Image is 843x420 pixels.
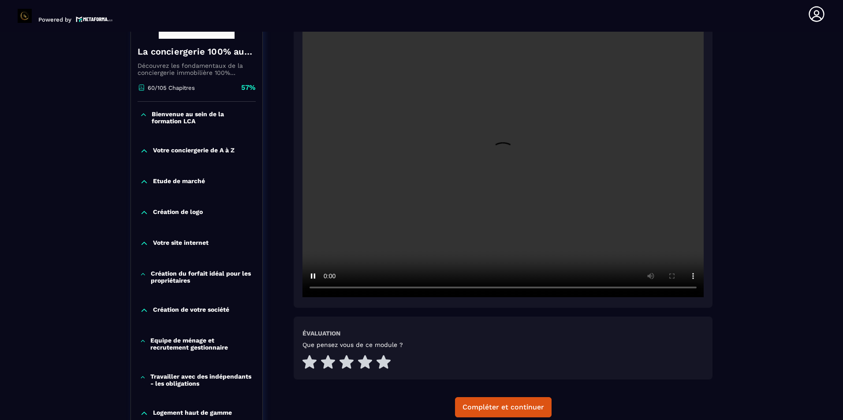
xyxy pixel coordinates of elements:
p: Etude de marché [153,177,205,186]
p: Travailler avec des indépendants - les obligations [150,373,254,387]
h6: Évaluation [302,330,340,337]
p: Votre site internet [153,239,209,248]
h5: Que pensez vous de ce module ? [302,341,403,348]
p: Création du forfait idéal pour les propriétaires [151,270,254,284]
p: Création de votre société [153,306,229,315]
img: logo [76,15,113,23]
h4: La conciergerie 100% automatisée [138,45,256,58]
div: Compléter et continuer [463,403,544,412]
p: Powered by [38,16,71,23]
p: Votre conciergerie de A à Z [153,147,235,155]
button: Compléter et continuer [455,397,552,417]
p: Découvrez les fondamentaux de la conciergerie immobilière 100% automatisée. Cette formation est c... [138,62,256,76]
p: Création de logo [153,208,203,217]
p: 60/105 Chapitres [148,85,195,91]
p: Logement haut de gamme [153,409,232,418]
img: logo-branding [18,9,32,23]
p: Bienvenue au sein de la formation LCA [152,111,254,125]
p: 57% [241,83,256,92]
p: Equipe de ménage et recrutement gestionnaire [150,337,254,351]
